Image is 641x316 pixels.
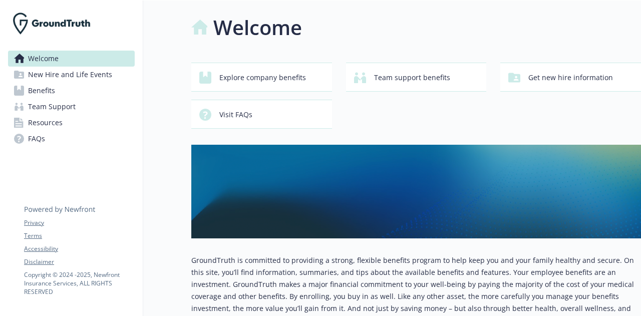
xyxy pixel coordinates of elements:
a: Welcome [8,51,135,67]
span: Benefits [28,83,55,99]
a: Team Support [8,99,135,115]
a: FAQs [8,131,135,147]
span: Resources [28,115,63,131]
button: Team support benefits [346,63,487,92]
a: Accessibility [24,244,134,253]
p: Copyright © 2024 - 2025 , Newfront Insurance Services, ALL RIGHTS RESERVED [24,270,134,296]
span: Team Support [28,99,76,115]
span: Visit FAQs [219,105,252,124]
button: Get new hire information [500,63,641,92]
a: Terms [24,231,134,240]
span: New Hire and Life Events [28,67,112,83]
span: Team support benefits [374,68,450,87]
a: New Hire and Life Events [8,67,135,83]
a: Resources [8,115,135,131]
a: Privacy [24,218,134,227]
span: FAQs [28,131,45,147]
a: Disclaimer [24,257,134,266]
span: Get new hire information [528,68,613,87]
h1: Welcome [213,13,302,43]
button: Explore company benefits [191,63,332,92]
span: Explore company benefits [219,68,306,87]
img: overview page banner [191,145,641,238]
button: Visit FAQs [191,100,332,129]
a: Benefits [8,83,135,99]
span: Welcome [28,51,59,67]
